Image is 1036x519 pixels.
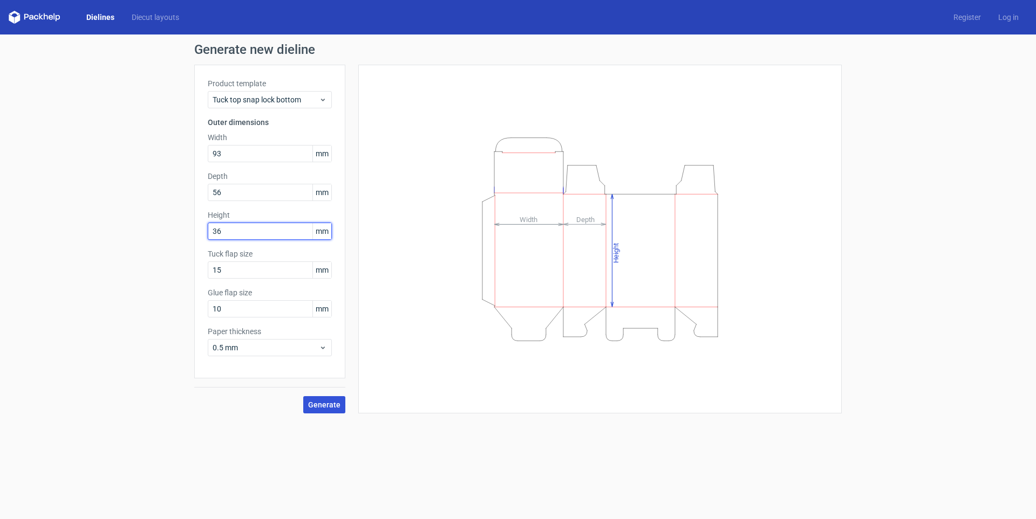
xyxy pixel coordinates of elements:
tspan: Width [520,215,537,223]
label: Paper thickness [208,326,332,337]
button: Generate [303,396,345,413]
span: Generate [308,401,340,409]
label: Depth [208,171,332,182]
label: Width [208,132,332,143]
span: mm [312,146,331,162]
span: 0.5 mm [213,342,319,353]
span: mm [312,184,331,200]
tspan: Depth [576,215,595,223]
span: mm [312,301,331,317]
h1: Generate new dieline [194,43,842,56]
span: mm [312,262,331,278]
span: mm [312,223,331,239]
a: Dielines [78,12,123,23]
h3: Outer dimensions [208,117,332,128]
tspan: Height [612,243,620,262]
a: Register [945,12,990,23]
label: Height [208,210,332,220]
label: Glue flap size [208,287,332,298]
a: Diecut layouts [123,12,188,23]
label: Product template [208,78,332,89]
a: Log in [990,12,1027,23]
label: Tuck flap size [208,248,332,259]
span: Tuck top snap lock bottom [213,94,319,105]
